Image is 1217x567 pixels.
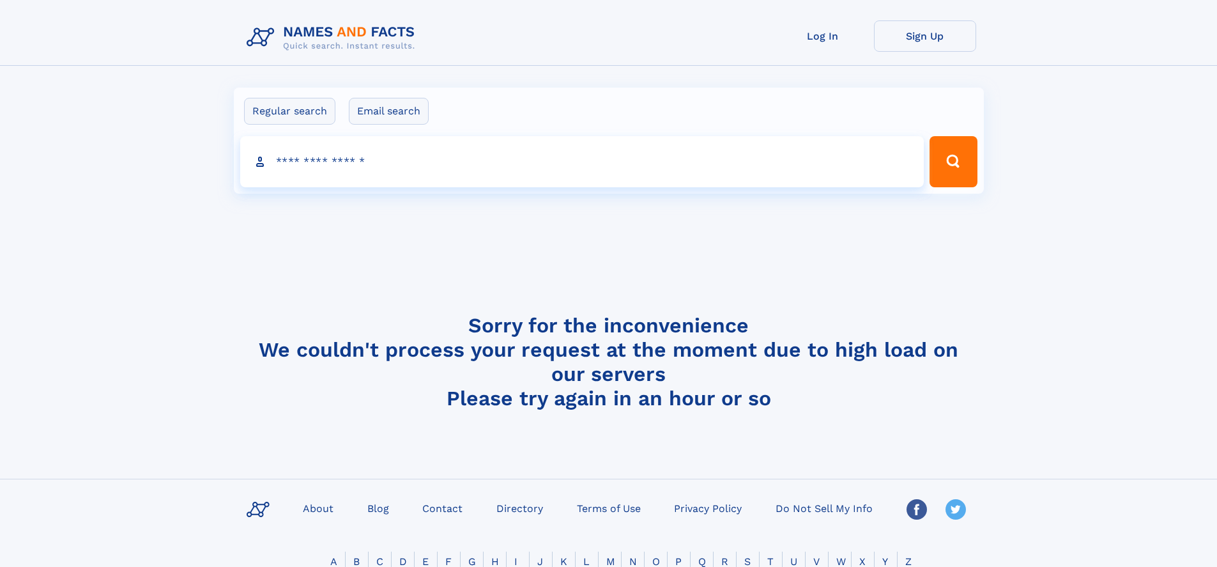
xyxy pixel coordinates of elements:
input: search input [240,136,924,187]
a: Blog [362,499,394,517]
a: Privacy Policy [669,499,747,517]
a: About [298,499,339,517]
a: Directory [491,499,548,517]
img: Logo Names and Facts [241,20,425,55]
a: Contact [417,499,468,517]
a: Do Not Sell My Info [770,499,878,517]
img: Twitter [945,499,966,520]
a: Sign Up [874,20,976,52]
a: Log In [772,20,874,52]
button: Search Button [930,136,977,187]
label: Email search [349,98,429,125]
img: Facebook [907,499,927,520]
label: Regular search [244,98,335,125]
a: Terms of Use [572,499,646,517]
h4: Sorry for the inconvenience We couldn't process your request at the moment due to high load on ou... [241,313,976,410]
